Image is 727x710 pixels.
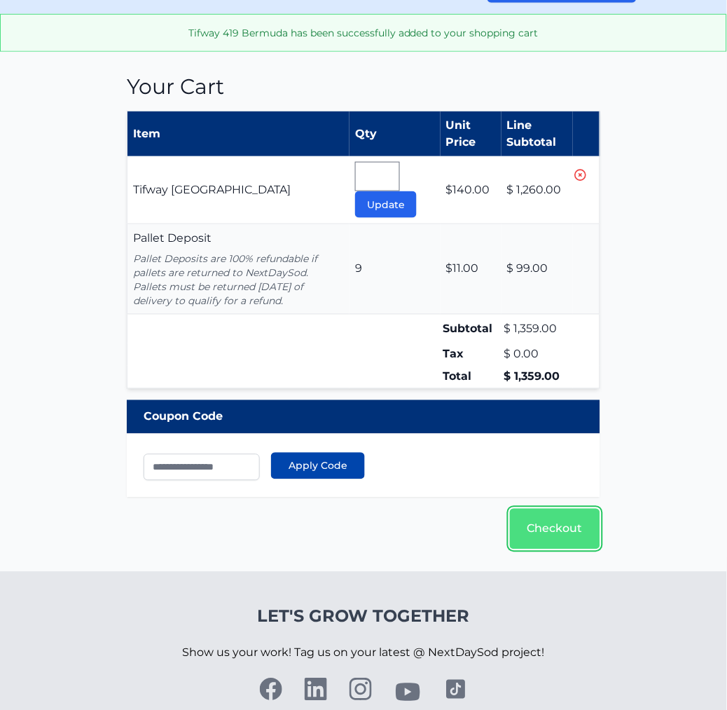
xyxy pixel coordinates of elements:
td: $ 99.00 [501,224,573,315]
td: Tax [441,343,501,366]
h4: Let's Grow Together [183,606,545,628]
td: Total [441,366,501,389]
td: Pallet Deposit [127,224,350,315]
th: Qty [349,111,441,157]
span: Apply Code [289,459,347,473]
th: Item [127,111,350,157]
h1: Your Cart [127,74,600,100]
th: Unit Price [441,111,501,157]
th: Line Subtotal [501,111,573,157]
td: $ 0.00 [501,343,573,366]
td: $ 1,260.00 [501,156,573,224]
td: Subtotal [441,315,501,344]
p: Show us your work! Tag us on your latest @ NextDaySod project! [183,628,545,678]
td: 9 [349,224,441,315]
button: Apply Code [271,453,365,479]
div: Coupon Code [127,400,600,434]
p: Pallet Deposits are 100% refundable if pallets are returned to NextDaySod. Pallets must be return... [133,252,344,308]
td: Tifway [GEOGRAPHIC_DATA] [127,156,350,224]
a: Checkout [510,509,600,549]
td: $11.00 [441,224,501,315]
p: Tifway 419 Bermuda has been successfully added to your shopping cart [12,26,715,40]
td: $140.00 [441,156,501,224]
td: $ 1,359.00 [501,366,573,389]
td: $ 1,359.00 [501,315,573,344]
button: Update [355,191,417,218]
